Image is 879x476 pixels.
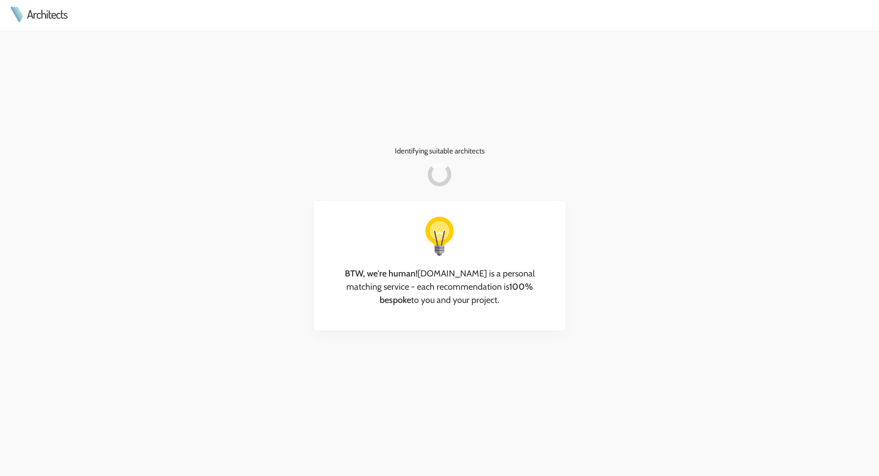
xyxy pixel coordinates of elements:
strong: 100% bespoke [380,281,533,305]
h3: [DOMAIN_NAME] is a personal matching service - each recommendation is to you and your project. [330,267,549,307]
div: Identifying suitable architects [314,110,565,366]
img: Architects [8,6,26,22]
a: Architects [27,8,67,20]
strong: BTW, we're human! [345,268,417,279]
